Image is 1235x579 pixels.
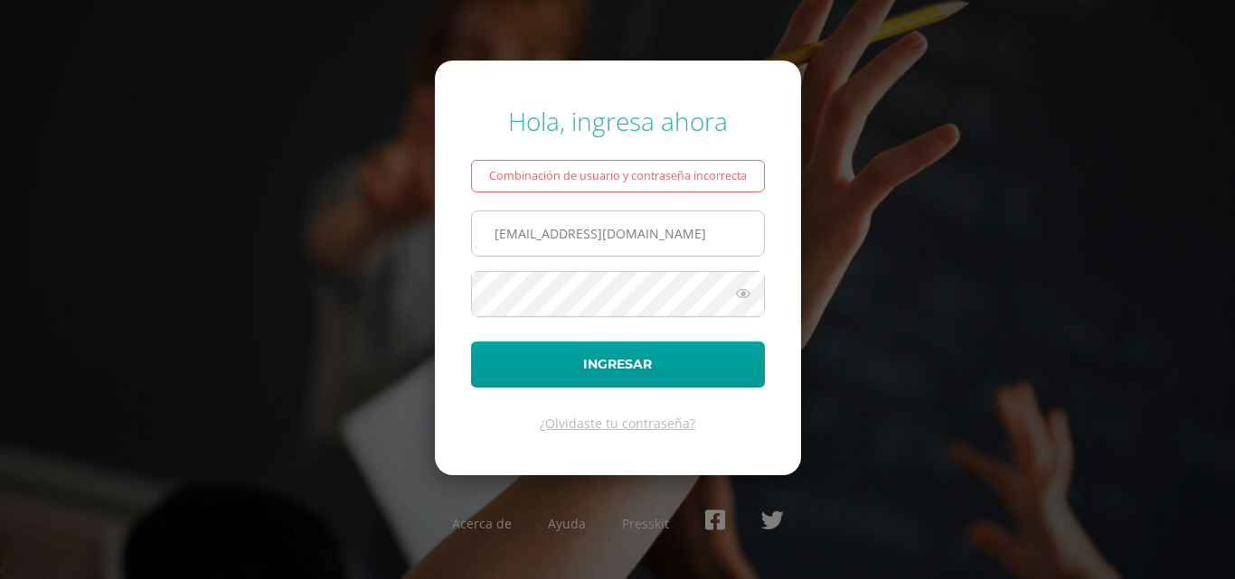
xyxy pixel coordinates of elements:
a: Ayuda [548,515,586,532]
a: ¿Olvidaste tu contraseña? [540,415,695,432]
a: Acerca de [452,515,512,532]
div: Hola, ingresa ahora [471,104,765,138]
button: Ingresar [471,341,765,388]
div: Combinación de usuario y contraseña incorrecta [471,160,765,192]
a: Presskit [622,515,669,532]
input: Correo electrónico o usuario [472,211,764,256]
